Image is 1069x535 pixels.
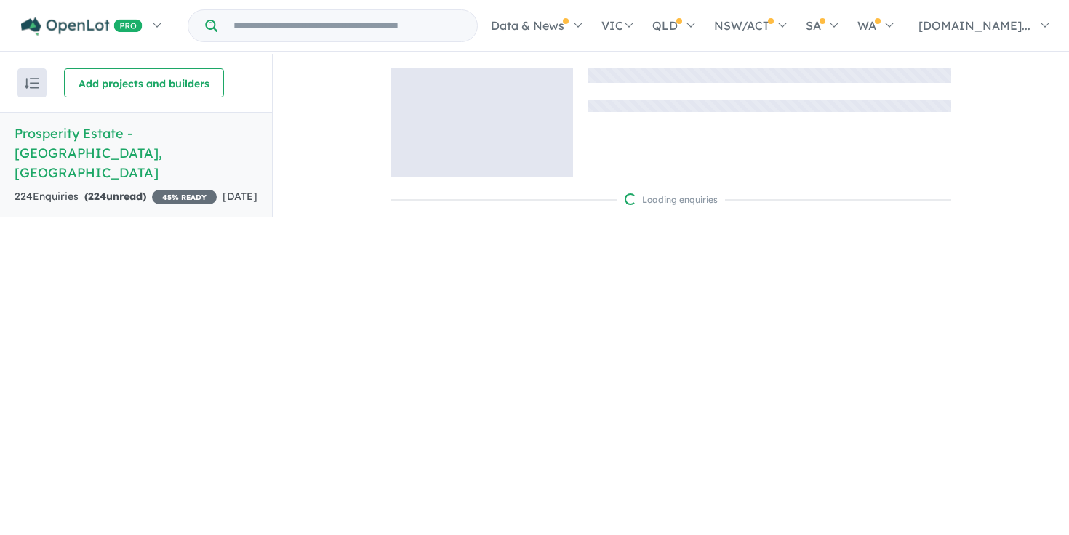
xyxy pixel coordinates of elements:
[88,190,106,203] span: 224
[918,18,1030,33] span: [DOMAIN_NAME]...
[223,190,257,203] span: [DATE]
[25,78,39,89] img: sort.svg
[15,124,257,182] h5: Prosperity Estate - [GEOGRAPHIC_DATA] , [GEOGRAPHIC_DATA]
[15,188,217,206] div: 224 Enquir ies
[220,10,474,41] input: Try estate name, suburb, builder or developer
[21,17,143,36] img: Openlot PRO Logo White
[84,190,146,203] strong: ( unread)
[64,68,224,97] button: Add projects and builders
[625,193,718,207] div: Loading enquiries
[152,190,217,204] span: 45 % READY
